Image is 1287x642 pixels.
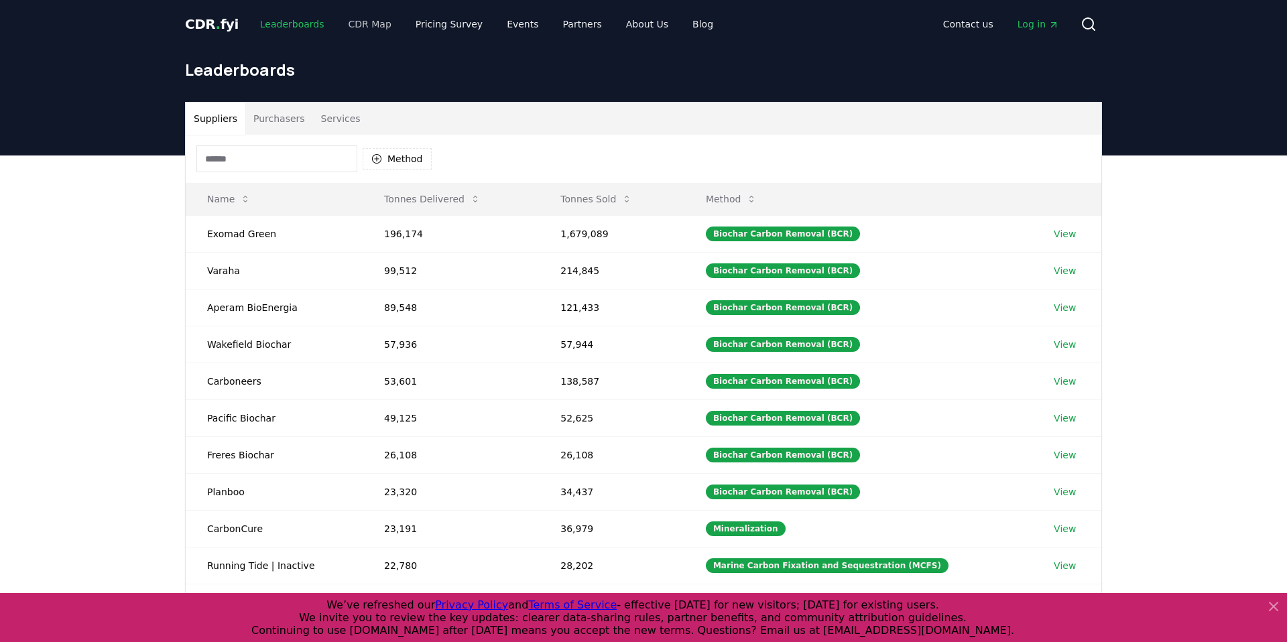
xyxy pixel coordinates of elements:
td: Exomad Green [186,215,363,252]
td: 57,936 [363,326,539,363]
td: 28,202 [539,547,684,584]
a: CDR Map [338,12,402,36]
div: Biochar Carbon Removal (BCR) [706,485,860,499]
button: Name [196,186,261,212]
td: 99,512 [363,252,539,289]
div: Biochar Carbon Removal (BCR) [706,448,860,462]
td: 26,108 [539,436,684,473]
a: Contact us [932,12,1004,36]
td: Freres Biochar [186,436,363,473]
div: Biochar Carbon Removal (BCR) [706,411,860,426]
td: 214,845 [539,252,684,289]
td: 36,979 [539,510,684,547]
button: Tonnes Sold [550,186,643,212]
span: Log in [1018,17,1059,31]
a: Blog [682,12,724,36]
a: View [1054,264,1076,277]
a: View [1054,485,1076,499]
td: 23,191 [363,510,539,547]
a: Log in [1007,12,1070,36]
td: 89,548 [363,289,539,326]
button: Services [313,103,369,135]
td: 1,679,089 [539,215,684,252]
a: Events [496,12,549,36]
a: CDR.fyi [185,15,239,34]
td: Varaha [186,252,363,289]
td: Aperam BioEnergia [186,289,363,326]
a: View [1054,448,1076,462]
span: CDR fyi [185,16,239,32]
td: 34,437 [539,473,684,510]
nav: Main [249,12,724,36]
td: 53,601 [363,363,539,399]
td: 49,125 [363,399,539,436]
a: View [1054,375,1076,388]
td: Pacific Biochar [186,399,363,436]
td: Carboneers [186,363,363,399]
button: Purchasers [245,103,313,135]
td: CarbonCure [186,510,363,547]
button: Suppliers [186,103,245,135]
button: Tonnes Delivered [373,186,491,212]
div: Biochar Carbon Removal (BCR) [706,227,860,241]
div: Biochar Carbon Removal (BCR) [706,263,860,278]
td: Running Tide | Inactive [186,547,363,584]
div: Biochar Carbon Removal (BCR) [706,374,860,389]
a: View [1054,338,1076,351]
div: Biochar Carbon Removal (BCR) [706,337,860,352]
a: Pricing Survey [405,12,493,36]
a: View [1054,522,1076,535]
td: 22,780 [363,547,539,584]
td: 26,108 [363,436,539,473]
td: 57,944 [539,326,684,363]
div: Biochar Carbon Removal (BCR) [706,300,860,315]
h1: Leaderboards [185,59,1102,80]
a: Partners [552,12,613,36]
button: Method [695,186,768,212]
button: Method [363,148,432,170]
a: View [1054,411,1076,425]
span: . [216,16,221,32]
nav: Main [932,12,1070,36]
a: Leaderboards [249,12,335,36]
td: 121,433 [539,289,684,326]
td: Wakefield Biochar [186,326,363,363]
td: 23,320 [363,473,539,510]
a: View [1054,559,1076,572]
a: About Us [615,12,679,36]
a: View [1054,227,1076,241]
td: 138,587 [539,363,684,399]
td: 52,625 [539,399,684,436]
td: 196,174 [363,215,539,252]
td: Planboo [186,473,363,510]
a: View [1054,301,1076,314]
div: Marine Carbon Fixation and Sequestration (MCFS) [706,558,948,573]
div: Mineralization [706,521,786,536]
